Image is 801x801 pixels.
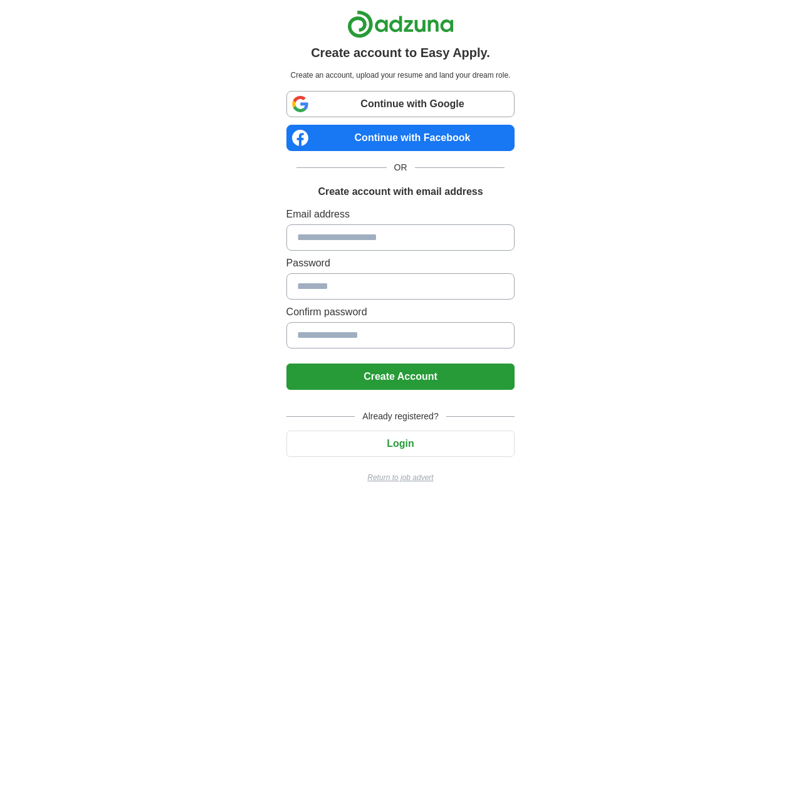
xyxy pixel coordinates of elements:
[289,70,513,81] p: Create an account, upload your resume and land your dream role.
[286,438,515,449] a: Login
[355,410,446,423] span: Already registered?
[347,10,454,38] img: Adzuna logo
[286,256,515,271] label: Password
[286,125,515,151] a: Continue with Facebook
[286,472,515,483] a: Return to job advert
[286,364,515,390] button: Create Account
[286,305,515,320] label: Confirm password
[311,43,490,62] h1: Create account to Easy Apply.
[286,431,515,457] button: Login
[387,161,415,174] span: OR
[286,91,515,117] a: Continue with Google
[286,207,515,222] label: Email address
[318,184,483,199] h1: Create account with email address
